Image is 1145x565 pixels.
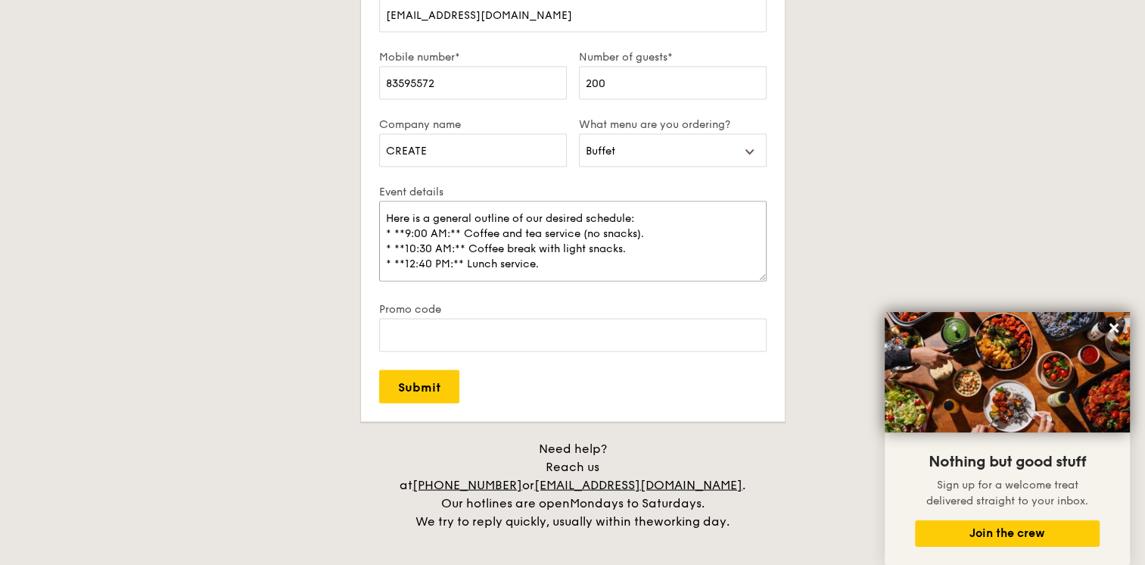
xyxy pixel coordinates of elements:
label: Company name [379,117,567,130]
label: Number of guests* [579,50,767,63]
label: Promo code [379,302,767,315]
img: DSC07876-Edit02-Large.jpeg [885,312,1130,432]
button: Join the crew [915,520,1100,547]
label: What menu are you ordering? [579,117,767,130]
label: Event details [379,185,767,198]
label: Mobile number* [379,50,567,63]
span: working day. [654,513,730,528]
span: Nothing but good stuff [929,453,1086,471]
a: [PHONE_NUMBER] [412,477,522,492]
button: Close [1102,316,1126,340]
span: Mondays to Saturdays. [570,495,705,510]
span: Sign up for a welcome treat delivered straight to your inbox. [926,479,1088,507]
a: [EMAIL_ADDRESS][DOMAIN_NAME] [534,477,742,492]
div: Need help? Reach us at or . Our hotlines are open We try to reply quickly, usually within the [384,439,762,530]
input: Submit [379,370,459,403]
textarea: Let us know details such as your venue address, event time, preferred menu, dietary requirements,... [379,201,767,281]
